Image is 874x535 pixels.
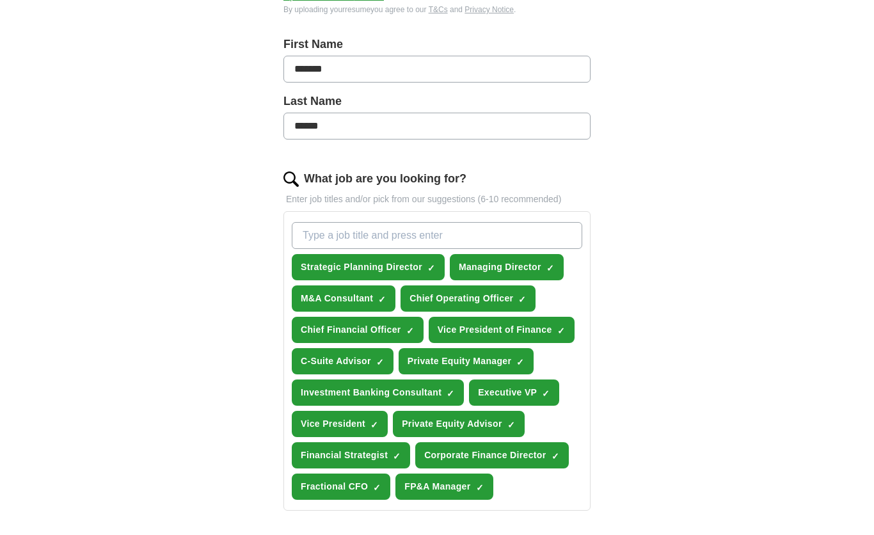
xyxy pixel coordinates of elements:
[429,5,448,14] a: T&Cs
[292,474,390,500] button: Fractional CFO✓
[399,348,534,374] button: Private Equity Manager✓
[546,263,554,273] span: ✓
[301,292,373,305] span: M&A Consultant
[376,357,384,367] span: ✓
[304,170,466,188] label: What job are you looking for?
[552,451,559,461] span: ✓
[292,442,410,468] button: Financial Strategist✓
[292,348,393,374] button: C-Suite Advisor✓
[447,388,454,399] span: ✓
[450,254,564,280] button: Managing Director✓
[393,451,401,461] span: ✓
[283,193,591,206] p: Enter job titles and/or pick from our suggestions (6-10 recommended)
[469,379,559,406] button: Executive VP✓
[301,323,401,337] span: Chief Financial Officer
[402,417,502,431] span: Private Equity Advisor
[292,285,395,312] button: M&A Consultant✓
[370,420,378,430] span: ✓
[301,417,365,431] span: Vice President
[301,386,441,399] span: Investment Banking Consultant
[292,222,582,249] input: Type a job title and press enter
[465,5,514,14] a: Privacy Notice
[292,254,445,280] button: Strategic Planning Director✓
[292,317,424,343] button: Chief Financial Officer✓
[438,323,552,337] span: Vice President of Finance
[283,36,591,53] label: First Name
[459,260,541,274] span: Managing Director
[408,355,512,368] span: Private Equity Manager
[478,386,537,399] span: Executive VP
[415,442,568,468] button: Corporate Finance Director✓
[373,483,381,493] span: ✓
[557,326,565,336] span: ✓
[507,420,515,430] span: ✓
[292,411,388,437] button: Vice President✓
[283,4,591,15] div: By uploading your resume you agree to our and .
[378,294,386,305] span: ✓
[424,449,546,462] span: Corporate Finance Director
[292,379,464,406] button: Investment Banking Consultant✓
[301,480,368,493] span: Fractional CFO
[516,357,524,367] span: ✓
[283,93,591,110] label: Last Name
[301,260,422,274] span: Strategic Planning Director
[518,294,526,305] span: ✓
[542,388,550,399] span: ✓
[301,355,371,368] span: C-Suite Advisor
[401,285,536,312] button: Chief Operating Officer✓
[301,449,388,462] span: Financial Strategist
[409,292,513,305] span: Chief Operating Officer
[429,317,575,343] button: Vice President of Finance✓
[476,483,484,493] span: ✓
[427,263,435,273] span: ✓
[283,172,299,187] img: search.png
[395,474,493,500] button: FP&A Manager✓
[393,411,525,437] button: Private Equity Advisor✓
[404,480,470,493] span: FP&A Manager
[406,326,414,336] span: ✓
